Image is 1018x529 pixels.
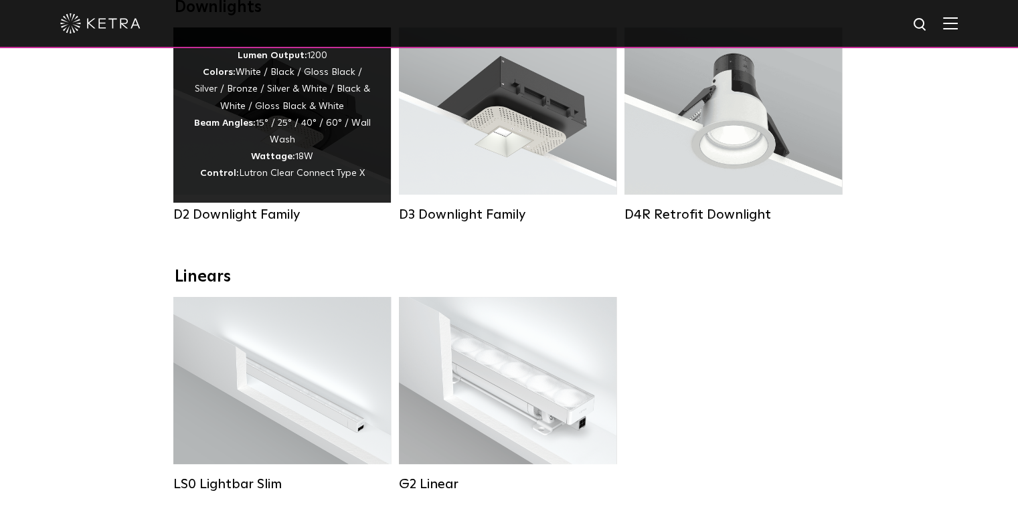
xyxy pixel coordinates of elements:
a: G2 Linear Lumen Output:400 / 700 / 1000Colors:WhiteBeam Angles:Flood / [GEOGRAPHIC_DATA] / Narrow... [399,297,616,492]
strong: Beam Angles: [194,118,256,128]
div: D4R Retrofit Downlight [624,207,842,223]
img: search icon [912,17,929,33]
a: LS0 Lightbar Slim Lumen Output:200 / 350Colors:White / BlackControl:X96 Controller [173,297,391,492]
div: LS0 Lightbar Slim [173,476,391,492]
span: Lutron Clear Connect Type X [239,169,365,178]
div: G2 Linear [399,476,616,492]
div: D3 Downlight Family [399,207,616,223]
img: Hamburger%20Nav.svg [943,17,958,29]
strong: Control: [200,169,239,178]
div: 1200 White / Black / Gloss Black / Silver / Bronze / Silver & White / Black & White / Gloss Black... [193,47,371,183]
strong: Colors: [203,68,236,77]
a: D3 Downlight Family Lumen Output:700 / 900 / 1100Colors:White / Black / Silver / Bronze / Paintab... [399,27,616,223]
strong: Wattage: [251,152,295,161]
img: ketra-logo-2019-white [60,13,141,33]
div: Linears [175,268,844,287]
strong: Lumen Output: [238,51,307,60]
a: D2 Downlight Family Lumen Output:1200Colors:White / Black / Gloss Black / Silver / Bronze / Silve... [173,27,391,223]
div: D2 Downlight Family [173,207,391,223]
a: D4R Retrofit Downlight Lumen Output:800Colors:White / BlackBeam Angles:15° / 25° / 40° / 60°Watta... [624,27,842,223]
